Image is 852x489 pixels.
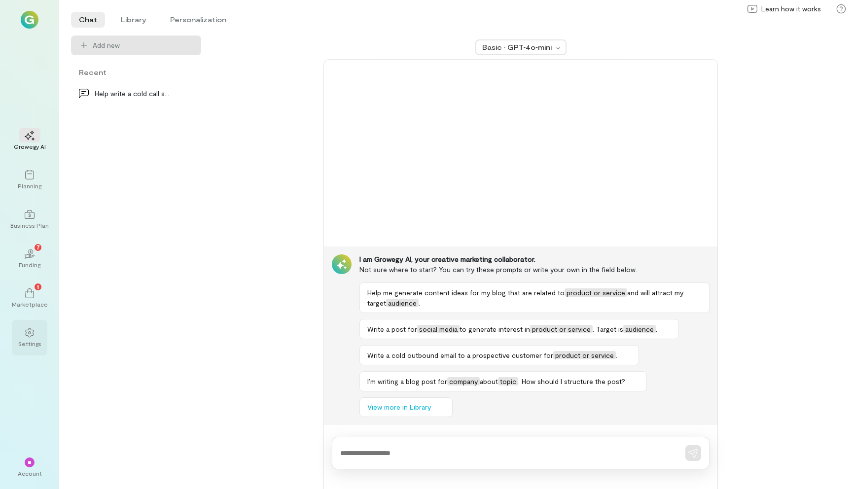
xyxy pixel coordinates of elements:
div: Planning [18,182,41,190]
a: Marketplace [12,280,47,316]
span: product or service [565,288,627,297]
button: Write a cold outbound email to a prospective customer forproduct or service. [359,345,639,365]
div: Not sure where to start? You can try these prompts or write your own in the field below. [359,264,710,275]
span: product or service [553,351,616,359]
span: . Target is [593,325,623,333]
div: Account [18,469,42,477]
span: topic [498,377,518,385]
span: 1 [37,282,39,291]
span: . [616,351,617,359]
div: Growegy AI [14,142,46,150]
a: Settings [12,320,47,355]
button: I’m writing a blog post forcompanyabouttopic. How should I structure the post? [359,371,647,391]
div: Basic · GPT‑4o‑mini [482,42,553,52]
span: . [656,325,657,333]
span: Learn how it works [761,4,821,14]
div: Business Plan [10,221,49,229]
a: Planning [12,162,47,198]
span: Write a post for [367,325,417,333]
div: Recent [71,67,201,77]
li: Library [113,12,154,28]
a: Business Plan [12,202,47,237]
a: Growegy AI [12,123,47,158]
span: about [480,377,498,385]
button: Write a post forsocial mediato generate interest inproduct or service. Target isaudience. [359,319,679,339]
span: Write a cold outbound email to a prospective customer for [367,351,553,359]
button: Help me generate content ideas for my blog that are related toproduct or serviceand will attract ... [359,282,710,313]
button: View more in Library [359,397,453,417]
span: . How should I structure the post? [518,377,625,385]
span: social media [417,325,460,333]
a: Funding [12,241,47,277]
div: Settings [18,340,41,348]
li: Chat [71,12,105,28]
span: product or service [530,325,593,333]
span: company [447,377,480,385]
span: . [419,299,420,307]
span: I’m writing a blog post for [367,377,447,385]
div: I am Growegy AI, your creative marketing collaborator. [359,254,710,264]
div: Help write a cold call script for helping guide a… [95,88,172,99]
li: Personalization [162,12,234,28]
span: audience [386,299,419,307]
span: to generate interest in [460,325,530,333]
span: audience [623,325,656,333]
span: Help me generate content ideas for my blog that are related to [367,288,565,297]
span: View more in Library [367,402,431,412]
span: Add new [93,40,120,50]
div: Marketplace [12,300,48,308]
div: Funding [19,261,40,269]
span: 7 [36,243,40,251]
